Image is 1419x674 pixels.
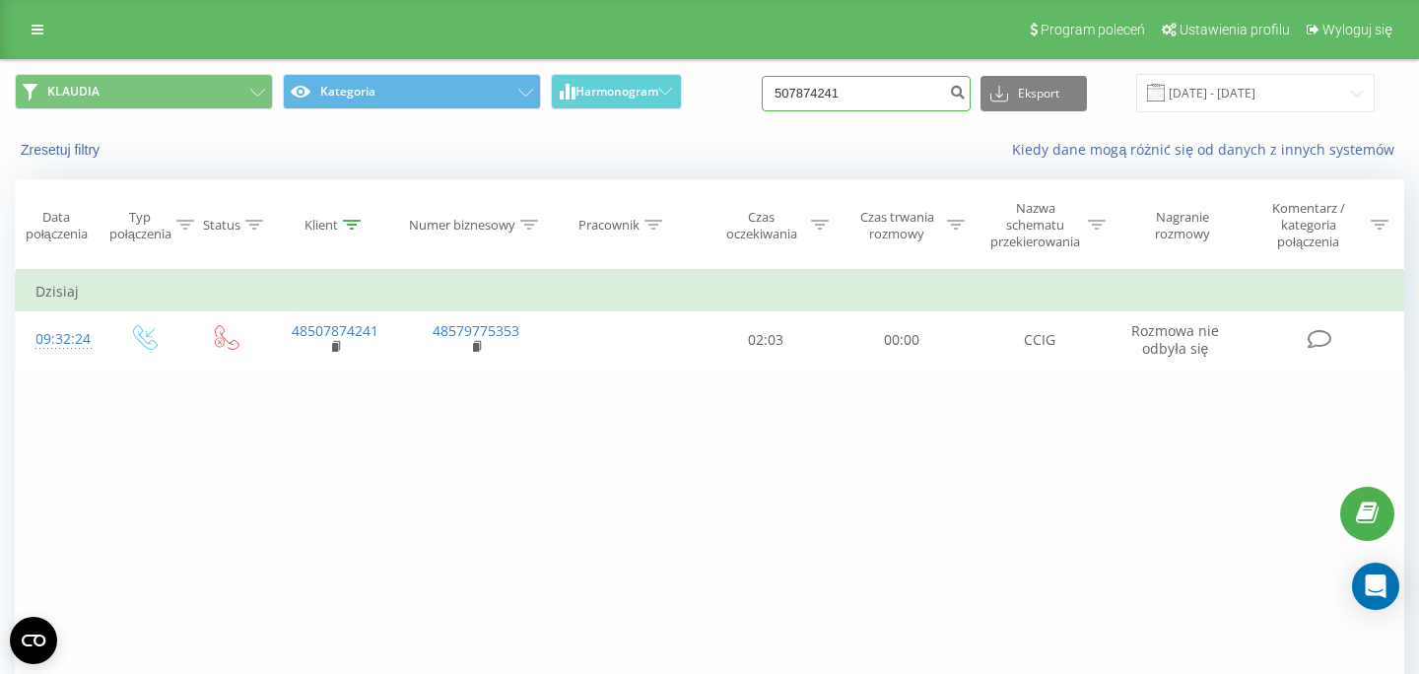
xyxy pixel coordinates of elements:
div: Klient [304,217,338,234]
td: Dzisiaj [16,272,1404,311]
td: CCIG [970,311,1111,369]
span: Harmonogram [575,85,658,99]
span: Program poleceń [1041,22,1145,37]
span: Rozmowa nie odbyła się [1131,321,1219,358]
input: Wyszukiwanie według numeru [762,76,971,111]
div: Czas oczekiwania [716,209,807,242]
span: Ustawienia profilu [1180,22,1290,37]
button: Harmonogram [551,74,682,109]
button: Zresetuj filtry [15,141,109,159]
div: Czas trwania rozmowy [851,209,942,242]
div: Typ połączenia [109,209,171,242]
a: 48507874241 [292,321,378,340]
div: Open Intercom Messenger [1352,563,1399,610]
button: Kategoria [283,74,541,109]
span: KLAUDIA [47,84,100,100]
div: Status [203,217,240,234]
div: Nagranie rozmowy [1128,209,1236,242]
a: 48579775353 [433,321,519,340]
span: Wyloguj się [1322,22,1392,37]
a: Kiedy dane mogą różnić się od danych z innych systemów [1012,140,1404,159]
div: Pracownik [578,217,640,234]
td: 00:00 [834,311,970,369]
button: Open CMP widget [10,617,57,664]
button: KLAUDIA [15,74,273,109]
td: 02:03 [699,311,835,369]
div: Komentarz / kategoria połączenia [1250,200,1366,250]
button: Eksport [980,76,1087,111]
div: Data połączenia [16,209,97,242]
div: Nazwa schematu przekierowania [987,200,1083,250]
div: Numer biznesowy [409,217,515,234]
div: 09:32:24 [35,320,83,359]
